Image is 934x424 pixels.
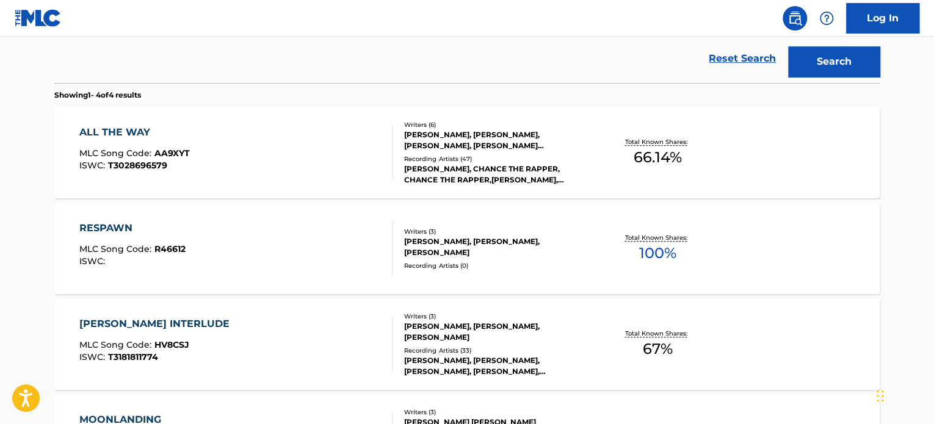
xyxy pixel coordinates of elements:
[404,227,588,236] div: Writers ( 3 )
[54,203,880,294] a: RESPAWNMLC Song Code:R46612ISWC:Writers (3)[PERSON_NAME], [PERSON_NAME], [PERSON_NAME]Recording A...
[873,365,934,424] iframe: Chat Widget
[783,6,807,31] a: Public Search
[404,408,588,417] div: Writers ( 3 )
[154,148,190,159] span: AA9XYT
[108,351,158,362] span: T3181811774
[404,129,588,151] div: [PERSON_NAME], [PERSON_NAME], [PERSON_NAME], [PERSON_NAME] [PERSON_NAME], [PERSON_NAME], [PERSON_...
[404,154,588,163] div: Recording Artists ( 47 )
[79,148,154,159] span: MLC Song Code :
[404,236,588,258] div: [PERSON_NAME], [PERSON_NAME], [PERSON_NAME]
[703,45,782,72] a: Reset Search
[404,355,588,377] div: [PERSON_NAME], [PERSON_NAME], [PERSON_NAME], [PERSON_NAME], [PERSON_NAME], [PERSON_NAME], [PERSON...
[79,243,154,254] span: MLC Song Code :
[79,221,186,235] div: RESPAWN
[404,321,588,343] div: [PERSON_NAME], [PERSON_NAME], [PERSON_NAME]
[404,261,588,270] div: Recording Artists ( 0 )
[79,351,108,362] span: ISWC :
[642,338,672,360] span: 67 %
[633,146,681,168] span: 66.14 %
[819,11,834,26] img: help
[79,125,190,140] div: ALL THE WAY
[787,11,802,26] img: search
[154,243,186,254] span: R46612
[814,6,839,31] div: Help
[788,46,880,77] button: Search
[639,242,676,264] span: 100 %
[79,256,108,267] span: ISWC :
[624,233,690,242] p: Total Known Shares:
[54,90,141,101] p: Showing 1 - 4 of 4 results
[154,339,189,350] span: HV8CSJ
[404,346,588,355] div: Recording Artists ( 33 )
[404,163,588,185] div: [PERSON_NAME], CHANCE THE RAPPER, CHANCE THE RAPPER,[PERSON_NAME],[PERSON_NAME], CHANCE THE RAPPE...
[79,317,236,331] div: [PERSON_NAME] INTERLUDE
[15,9,62,27] img: MLC Logo
[54,298,880,390] a: [PERSON_NAME] INTERLUDEMLC Song Code:HV8CSJISWC:T3181811774Writers (3)[PERSON_NAME], [PERSON_NAME...
[624,137,690,146] p: Total Known Shares:
[404,120,588,129] div: Writers ( 6 )
[877,378,884,414] div: Drag
[404,312,588,321] div: Writers ( 3 )
[108,160,167,171] span: T3028696579
[624,329,690,338] p: Total Known Shares:
[79,160,108,171] span: ISWC :
[846,3,919,34] a: Log In
[79,339,154,350] span: MLC Song Code :
[54,107,880,198] a: ALL THE WAYMLC Song Code:AA9XYTISWC:T3028696579Writers (6)[PERSON_NAME], [PERSON_NAME], [PERSON_N...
